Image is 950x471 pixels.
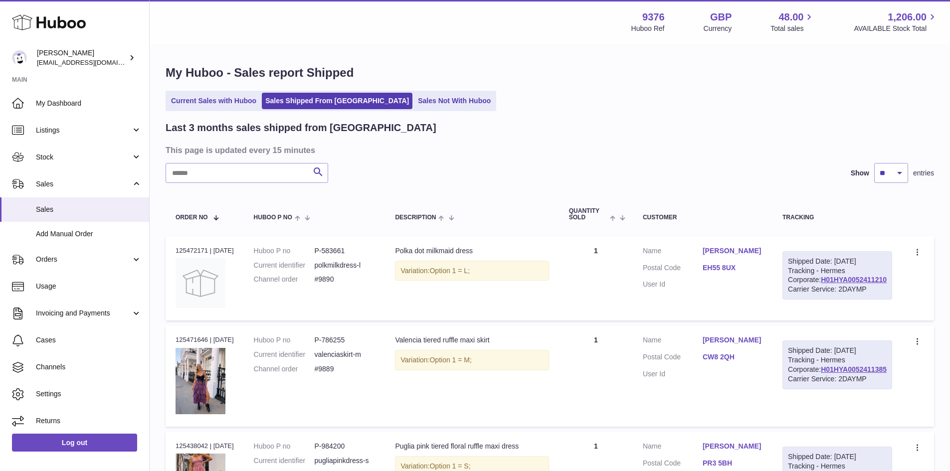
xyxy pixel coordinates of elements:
[36,99,142,108] span: My Dashboard
[254,364,315,374] dt: Channel order
[37,58,147,66] span: [EMAIL_ADDRESS][DOMAIN_NAME]
[782,340,892,389] div: Tracking - Hermes Corporate:
[254,456,315,466] dt: Current identifier
[821,276,887,284] a: H01HYA0052411210
[643,459,703,471] dt: Postal Code
[821,365,887,373] a: H01HYA0052411385
[254,275,315,284] dt: Channel order
[314,275,375,284] dd: #9890
[314,246,375,256] dd: P-583661
[643,335,703,347] dt: Name
[36,255,131,264] span: Orders
[429,356,471,364] span: Option 1 = M;
[429,267,470,275] span: Option 1 = L;
[176,214,208,221] span: Order No
[36,389,142,399] span: Settings
[788,285,887,294] div: Carrier Service: 2DAYMP
[166,145,932,156] h3: This page is updated every 15 minutes
[643,442,703,454] dt: Name
[36,282,142,291] span: Usage
[254,442,315,451] dt: Huboo P no
[643,352,703,364] dt: Postal Code
[36,335,142,345] span: Cases
[559,325,633,427] td: 1
[254,335,315,345] dt: Huboo P no
[254,246,315,256] dt: Huboo P no
[37,48,127,67] div: [PERSON_NAME]
[314,335,375,345] dd: P-786255
[36,229,142,239] span: Add Manual Order
[703,246,762,256] a: [PERSON_NAME]
[36,153,131,162] span: Stock
[36,126,131,135] span: Listings
[36,362,142,372] span: Channels
[414,93,494,109] a: Sales Not With Huboo
[703,335,762,345] a: [PERSON_NAME]
[854,24,938,33] span: AVAILABLE Stock Total
[782,214,892,221] div: Tracking
[703,263,762,273] a: EH55 8UX
[176,258,225,308] img: no-photo.jpg
[262,93,412,109] a: Sales Shipped From [GEOGRAPHIC_DATA]
[642,10,665,24] strong: 9376
[703,352,762,362] a: CW8 2QH
[788,257,887,266] div: Shipped Date: [DATE]
[168,93,260,109] a: Current Sales with Huboo
[176,246,234,255] div: 125472171 | [DATE]
[176,335,234,344] div: 125471646 | [DATE]
[254,214,292,221] span: Huboo P no
[36,179,131,189] span: Sales
[395,335,549,345] div: Valencia tiered ruffle maxi skirt
[643,369,703,379] dt: User Id
[888,10,927,24] span: 1,206.00
[176,348,225,414] img: 7D4842D1-13B3-4F3F-8210-514321BE9D5D.jpg
[569,208,607,221] span: Quantity Sold
[12,434,137,452] a: Log out
[395,214,436,221] span: Description
[176,442,234,451] div: 125438042 | [DATE]
[12,50,27,65] img: internalAdmin-9376@internal.huboo.com
[643,246,703,258] dt: Name
[314,364,375,374] dd: #9889
[854,10,938,33] a: 1,206.00 AVAILABLE Stock Total
[913,168,934,178] span: entries
[703,459,762,468] a: PR3 5BH
[429,462,470,470] span: Option 1 = S;
[36,205,142,214] span: Sales
[314,442,375,451] dd: P-984200
[166,65,934,81] h1: My Huboo - Sales report Shipped
[395,246,549,256] div: Polka dot milkmaid dress
[314,350,375,359] dd: valenciaskirt-m
[395,442,549,451] div: Puglia pink tiered floral ruffle maxi dress
[395,350,549,370] div: Variation:
[770,24,815,33] span: Total sales
[36,416,142,426] span: Returns
[782,251,892,300] div: Tracking - Hermes Corporate:
[36,309,131,318] span: Invoicing and Payments
[643,214,762,221] div: Customer
[314,261,375,270] dd: polkmilkdress-l
[254,350,315,359] dt: Current identifier
[788,452,887,462] div: Shipped Date: [DATE]
[704,24,732,33] div: Currency
[778,10,803,24] span: 48.00
[788,374,887,384] div: Carrier Service: 2DAYMP
[643,280,703,289] dt: User Id
[703,442,762,451] a: [PERSON_NAME]
[559,236,633,320] td: 1
[254,261,315,270] dt: Current identifier
[314,456,375,466] dd: pugliapinkdress-s
[395,261,549,281] div: Variation:
[643,263,703,275] dt: Postal Code
[631,24,665,33] div: Huboo Ref
[710,10,732,24] strong: GBP
[788,346,887,355] div: Shipped Date: [DATE]
[166,121,436,135] h2: Last 3 months sales shipped from [GEOGRAPHIC_DATA]
[851,168,869,178] label: Show
[770,10,815,33] a: 48.00 Total sales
